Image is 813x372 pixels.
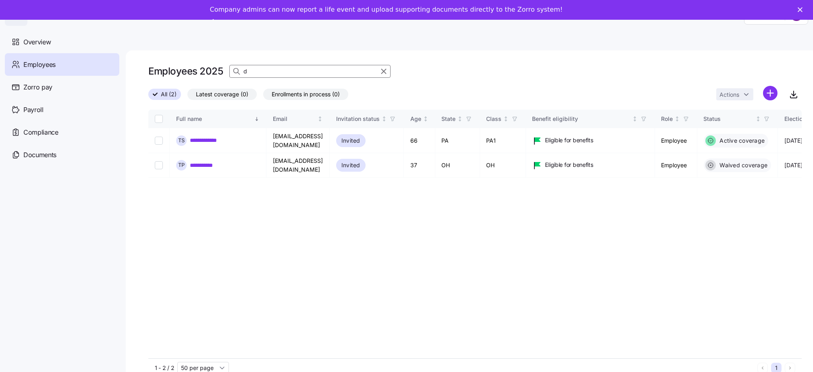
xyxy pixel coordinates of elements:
[404,128,435,153] td: 66
[23,82,52,92] span: Zorro pay
[178,138,185,143] span: T S
[532,114,631,123] div: Benefit eligibility
[716,88,753,100] button: Actions
[5,98,119,121] a: Payroll
[341,136,360,145] span: Invited
[503,116,509,122] div: Not sorted
[210,6,563,14] div: Company admins can now report a life event and upload supporting documents directly to the Zorro ...
[674,116,680,122] div: Not sorted
[5,121,119,143] a: Compliance
[784,137,802,145] span: [DATE]
[545,161,593,169] span: Eligible for benefits
[23,105,44,115] span: Payroll
[717,161,768,169] span: Waived coverage
[5,53,119,76] a: Employees
[5,143,119,166] a: Documents
[229,65,391,78] input: Search Employees
[266,110,330,128] th: EmailNot sorted
[480,110,526,128] th: ClassNot sorted
[435,110,480,128] th: StateNot sorted
[480,128,526,153] td: PA1
[755,116,761,122] div: Not sorted
[155,364,174,372] span: 1 - 2 / 2
[404,153,435,177] td: 37
[170,110,266,128] th: Full nameSorted descending
[23,60,56,70] span: Employees
[266,153,330,177] td: [EMAIL_ADDRESS][DOMAIN_NAME]
[545,136,593,144] span: Eligible for benefits
[655,153,697,177] td: Employee
[317,116,323,122] div: Not sorted
[176,114,253,123] div: Full name
[655,110,697,128] th: RoleNot sorted
[526,110,655,128] th: Benefit eligibilityNot sorted
[273,114,316,123] div: Email
[487,114,502,123] div: Class
[423,116,428,122] div: Not sorted
[719,92,739,98] span: Actions
[784,161,802,169] span: [DATE]
[480,153,526,177] td: OH
[196,89,248,100] span: Latest coverage (0)
[23,150,56,160] span: Documents
[155,161,163,169] input: Select record 2
[148,65,223,77] h1: Employees 2025
[155,115,163,123] input: Select all records
[5,31,119,53] a: Overview
[5,76,119,98] a: Zorro pay
[655,128,697,153] td: Employee
[272,89,340,100] span: Enrollments in process (0)
[161,89,177,100] span: All (2)
[23,127,58,137] span: Compliance
[336,114,380,123] div: Invitation status
[410,114,421,123] div: Age
[763,86,778,100] svg: add icon
[341,160,360,170] span: Invited
[23,37,51,47] span: Overview
[155,137,163,145] input: Select record 1
[210,19,260,27] a: Take a tour
[457,116,463,122] div: Not sorted
[798,7,806,12] div: Close
[435,153,480,177] td: OH
[661,114,673,123] div: Role
[435,128,480,153] td: PA
[266,128,330,153] td: [EMAIL_ADDRESS][DOMAIN_NAME]
[404,110,435,128] th: AgeNot sorted
[442,114,456,123] div: State
[704,114,754,123] div: Status
[697,110,778,128] th: StatusNot sorted
[254,116,260,122] div: Sorted descending
[632,116,638,122] div: Not sorted
[330,110,404,128] th: Invitation statusNot sorted
[178,162,185,168] span: T P
[717,137,765,145] span: Active coverage
[381,116,387,122] div: Not sorted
